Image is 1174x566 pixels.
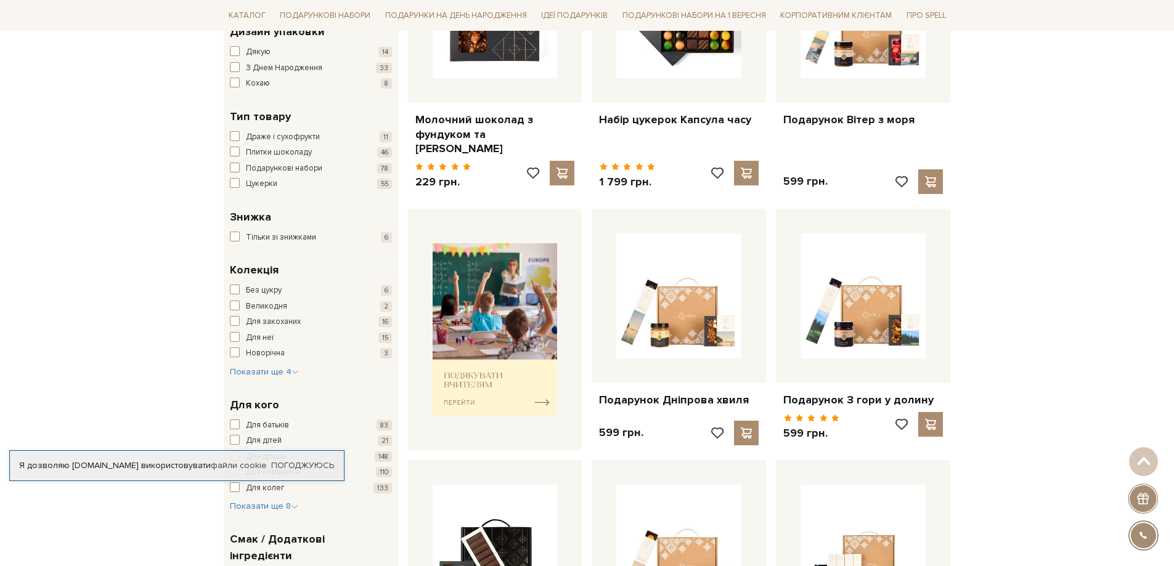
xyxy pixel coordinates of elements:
[211,460,267,471] a: файли cookie
[380,348,392,358] span: 3
[246,46,271,59] span: Дякую
[246,435,282,447] span: Для дітей
[230,78,392,90] button: Кохаю 8
[230,232,392,244] button: Тільки зі знижками 6
[246,419,289,432] span: Для батьків
[230,316,392,328] button: Для закоханих 16
[415,113,575,156] a: Молочний шоколад з фундуком та [PERSON_NAME]
[230,62,392,75] button: З Днем Народження 33
[246,147,312,159] span: Плитки шоколаду
[381,78,392,89] span: 8
[783,174,828,188] p: 599 грн.
[230,178,392,190] button: Цукерки 55
[902,6,951,25] a: Про Spell
[246,482,285,495] span: Для колег
[599,426,643,440] p: 599 грн.
[377,163,392,174] span: 78
[599,175,655,189] p: 1 799 грн.
[378,317,392,327] span: 16
[380,132,392,142] span: 11
[246,232,316,244] span: Тільки зі знижками
[230,531,389,564] span: Смак / Додаткові інгредієнти
[230,435,392,447] button: Для дітей 21
[381,232,392,243] span: 6
[783,426,839,440] p: 599 грн.
[381,285,392,296] span: 6
[230,501,298,511] span: Показати ще 8
[230,262,279,278] span: Колекція
[246,62,322,75] span: З Днем Народження
[246,78,270,90] span: Кохаю
[373,483,392,493] span: 133
[376,63,392,73] span: 33
[599,113,759,127] a: Набір цукерок Капсула часу
[230,332,392,344] button: Для неї 15
[783,393,943,407] a: Подарунок З гори у долину
[230,301,392,313] button: Великодня 2
[246,332,274,344] span: Для неї
[246,131,320,144] span: Драже і сухофрукти
[246,163,322,175] span: Подарункові набори
[377,420,392,431] span: 83
[599,393,759,407] a: Подарунок Дніпрова хвиля
[246,301,287,313] span: Великодня
[376,467,392,477] span: 110
[230,366,299,378] button: Показати ще 4
[433,243,558,416] img: banner
[378,435,392,446] span: 21
[246,285,282,297] span: Без цукру
[230,147,392,159] button: Плитки шоколаду 46
[230,163,392,175] button: Подарункові набори 78
[230,108,291,125] span: Тип товару
[230,285,392,297] button: Без цукру 6
[246,178,277,190] span: Цукерки
[618,5,771,26] a: Подарункові набори на 1 Вересня
[246,316,301,328] span: Для закоханих
[783,113,943,127] a: Подарунок Вітер з моря
[230,419,392,432] button: Для батьків 83
[230,397,279,413] span: Для кого
[246,347,285,360] span: Новорічна
[536,6,613,25] a: Ідеї подарунків
[380,6,532,25] a: Подарунки на День народження
[224,6,271,25] a: Каталог
[377,179,392,189] span: 55
[378,47,392,57] span: 14
[230,347,392,360] button: Новорічна 3
[380,301,392,312] span: 2
[275,6,375,25] a: Подарункові набори
[10,460,344,471] div: Я дозволяю [DOMAIN_NAME] використовувати
[230,366,299,377] span: Показати ще 4
[230,209,271,225] span: Знижка
[415,175,471,189] p: 229 грн.
[775,5,897,26] a: Корпоративним клієнтам
[230,131,392,144] button: Драже і сухофрукти 11
[375,451,392,462] span: 148
[230,23,325,40] span: Дизайн упаковки
[230,500,298,512] button: Показати ще 8
[271,460,334,471] a: Погоджуюсь
[378,333,392,343] span: 15
[377,147,392,158] span: 46
[230,46,392,59] button: Дякую 14
[230,482,392,495] button: Для колег 133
